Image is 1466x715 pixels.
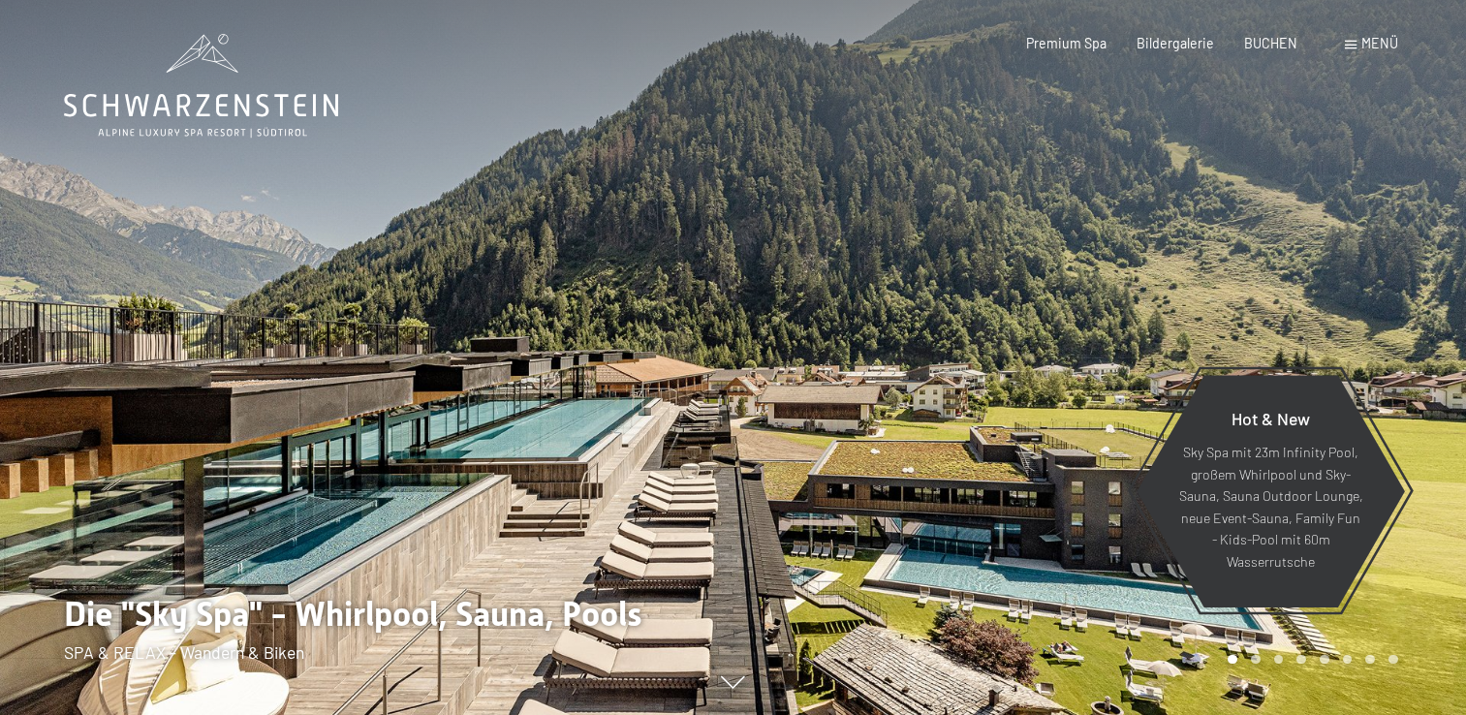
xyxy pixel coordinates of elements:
div: Carousel Page 8 [1388,655,1398,665]
span: Hot & New [1232,408,1310,429]
div: Carousel Page 4 [1296,655,1306,665]
a: Premium Spa [1026,35,1107,51]
div: Carousel Pagination [1221,655,1397,665]
span: Menü [1361,35,1398,51]
a: BUCHEN [1244,35,1297,51]
a: Hot & New Sky Spa mit 23m Infinity Pool, großem Whirlpool und Sky-Sauna, Sauna Outdoor Lounge, ne... [1136,374,1406,608]
div: Carousel Page 7 [1365,655,1375,665]
div: Carousel Page 1 (Current Slide) [1228,655,1237,665]
a: Bildergalerie [1137,35,1214,51]
div: Carousel Page 6 [1343,655,1353,665]
p: Sky Spa mit 23m Infinity Pool, großem Whirlpool und Sky-Sauna, Sauna Outdoor Lounge, neue Event-S... [1178,443,1363,574]
div: Carousel Page 5 [1320,655,1329,665]
div: Carousel Page 2 [1251,655,1261,665]
div: Carousel Page 3 [1274,655,1284,665]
